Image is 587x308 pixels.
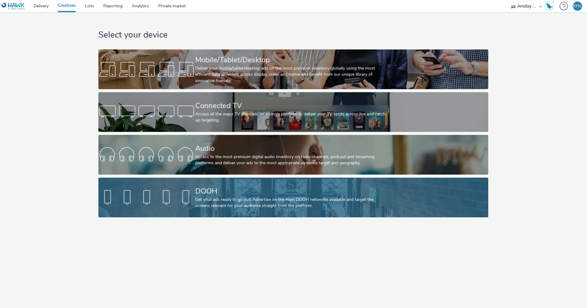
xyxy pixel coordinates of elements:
a: AudioAccess to the most premium digital audio inventory on radio channels, podcast and streaming ... [98,135,488,175]
a: Connected TVAccess all the major TV channels on a single platform to deliver your TV spots across... [98,92,488,132]
div: Deliver your mobile/tablet/desktop ads on the most premium inventory globally using the most effi... [195,65,389,84]
a: DOOHGet your ads ready to go out! Advertise on the main DOOH networks available and target the sc... [98,178,488,217]
div: KHL [573,2,582,11]
div: Audio [195,143,389,154]
h1: Select your device [98,29,488,41]
img: Hawk Academy [545,1,554,11]
div: Connected TV [195,100,389,111]
div: Access to the most premium digital audio inventory on radio channels, podcast and streaming platf... [195,154,389,166]
img: undefined Logo [2,2,25,10]
div: Access all the major TV channels on a single platform to deliver your TV spots across live and ca... [195,111,389,124]
div: Mobile/Tablet/Desktop [195,55,389,65]
a: Hawk Academy [545,1,556,11]
a: Mobile/Tablet/DesktopDeliver your mobile/tablet/desktop ads on the most premium inventory globall... [98,49,488,89]
div: Get your ads ready to go out! Advertise on the main DOOH networks available and target the screen... [195,197,389,209]
div: DOOH [195,186,389,197]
